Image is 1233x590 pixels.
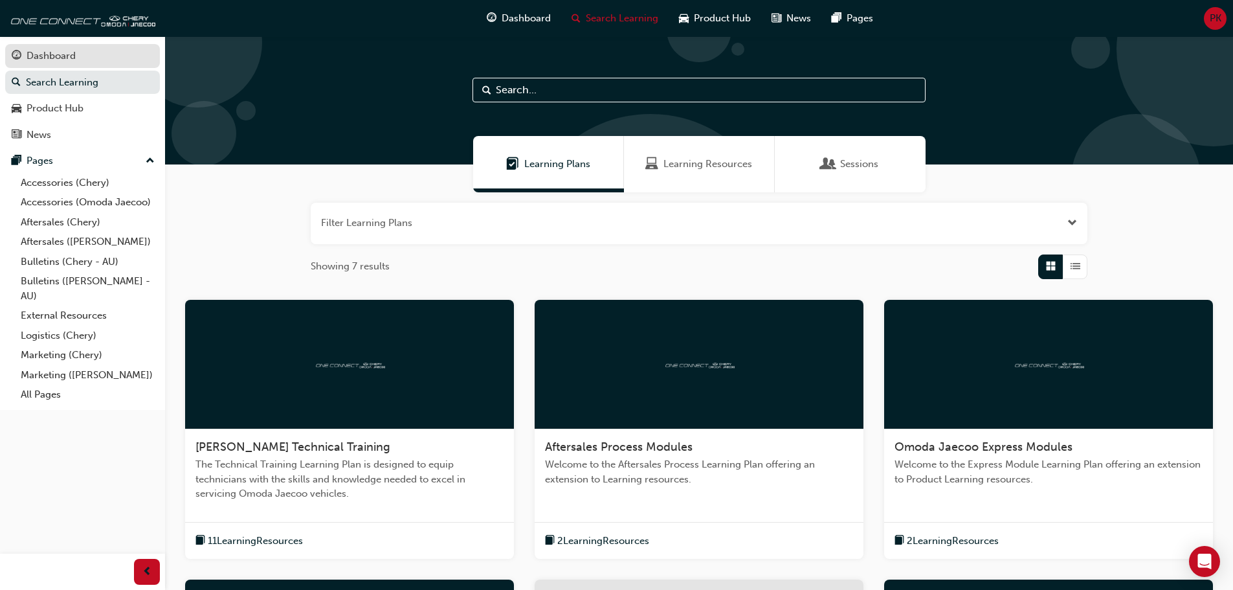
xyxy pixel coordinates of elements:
[663,357,735,370] img: oneconnect
[624,136,775,192] a: Learning ResourcesLearning Resources
[694,11,751,26] span: Product Hub
[6,5,155,31] img: oneconnect
[487,10,496,27] span: guage-icon
[27,128,51,142] div: News
[5,41,160,149] button: DashboardSearch LearningProduct HubNews
[5,123,160,147] a: News
[16,192,160,212] a: Accessories (Omoda Jaecoo)
[586,11,658,26] span: Search Learning
[27,101,83,116] div: Product Hub
[12,77,21,89] span: search-icon
[195,440,390,454] span: [PERSON_NAME] Technical Training
[16,173,160,193] a: Accessories (Chery)
[12,130,21,141] span: news-icon
[894,533,999,549] button: book-icon2LearningResources
[840,157,878,172] span: Sessions
[472,78,926,102] input: Search...
[311,259,390,274] span: Showing 7 results
[775,136,926,192] a: SessionsSessions
[27,49,76,63] div: Dashboard
[894,440,1072,454] span: Omoda Jaecoo Express Modules
[1013,357,1084,370] img: oneconnect
[5,149,160,173] button: Pages
[894,457,1203,486] span: Welcome to the Express Module Learning Plan offering an extension to Product Learning resources.
[473,136,624,192] a: Learning PlansLearning Plans
[314,357,385,370] img: oneconnect
[476,5,561,32] a: guage-iconDashboard
[822,157,835,172] span: Sessions
[772,10,781,27] span: news-icon
[1071,259,1080,274] span: List
[16,271,160,306] a: Bulletins ([PERSON_NAME] - AU)
[545,533,555,549] span: book-icon
[502,11,551,26] span: Dashboard
[847,11,873,26] span: Pages
[27,153,53,168] div: Pages
[5,71,160,95] a: Search Learning
[761,5,821,32] a: news-iconNews
[669,5,761,32] a: car-iconProduct Hub
[16,345,160,365] a: Marketing (Chery)
[832,10,841,27] span: pages-icon
[679,10,689,27] span: car-icon
[1067,216,1077,231] button: Open the filter
[12,51,21,62] span: guage-icon
[482,83,491,98] span: Search
[545,440,693,454] span: Aftersales Process Modules
[894,533,904,549] span: book-icon
[16,385,160,405] a: All Pages
[907,534,999,549] span: 2 Learning Resources
[524,157,590,172] span: Learning Plans
[545,533,649,549] button: book-icon2LearningResources
[1046,259,1056,274] span: Grid
[12,103,21,115] span: car-icon
[16,365,160,385] a: Marketing ([PERSON_NAME])
[535,300,863,560] a: oneconnectAftersales Process ModulesWelcome to the Aftersales Process Learning Plan offering an e...
[645,157,658,172] span: Learning Resources
[5,44,160,68] a: Dashboard
[1210,11,1221,26] span: PK
[16,252,160,272] a: Bulletins (Chery - AU)
[561,5,669,32] a: search-iconSearch Learning
[821,5,883,32] a: pages-iconPages
[506,157,519,172] span: Learning Plans
[185,300,514,560] a: oneconnect[PERSON_NAME] Technical TrainingThe Technical Training Learning Plan is designed to equ...
[663,157,752,172] span: Learning Resources
[545,457,853,486] span: Welcome to the Aftersales Process Learning Plan offering an extension to Learning resources.
[557,534,649,549] span: 2 Learning Resources
[786,11,811,26] span: News
[1189,546,1220,577] div: Open Intercom Messenger
[16,232,160,252] a: Aftersales ([PERSON_NAME])
[572,10,581,27] span: search-icon
[16,212,160,233] a: Aftersales (Chery)
[12,155,21,167] span: pages-icon
[208,534,303,549] span: 11 Learning Resources
[195,457,504,501] span: The Technical Training Learning Plan is designed to equip technicians with the skills and knowled...
[1204,7,1227,30] button: PK
[16,326,160,346] a: Logistics (Chery)
[16,306,160,326] a: External Resources
[195,533,205,549] span: book-icon
[142,564,152,580] span: prev-icon
[5,96,160,120] a: Product Hub
[146,153,155,170] span: up-icon
[195,533,303,549] button: book-icon11LearningResources
[884,300,1213,560] a: oneconnectOmoda Jaecoo Express ModulesWelcome to the Express Module Learning Plan offering an ext...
